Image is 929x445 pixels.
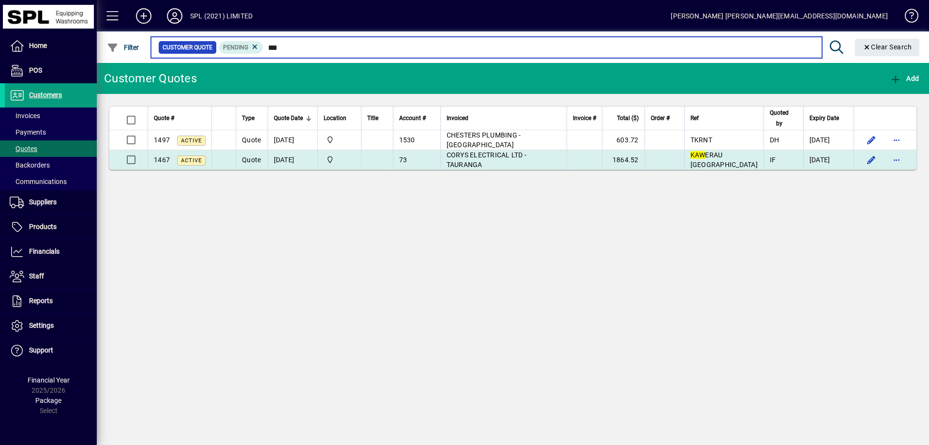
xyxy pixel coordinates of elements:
[399,113,435,123] div: Account #
[5,338,97,363] a: Support
[399,136,415,144] span: 1530
[887,70,921,87] button: Add
[447,151,527,169] span: CORYS ELECTRICAL LTD - TAURANGA
[29,322,54,329] span: Settings
[242,156,261,164] span: Quote
[863,43,912,51] span: Clear Search
[5,107,97,124] a: Invoices
[10,112,40,120] span: Invoices
[105,39,142,56] button: Filter
[573,113,596,123] span: Invoice #
[29,198,57,206] span: Suppliers
[447,113,561,123] div: Invoiced
[602,130,644,150] td: 603.72
[770,136,779,144] span: DH
[29,272,44,280] span: Staff
[651,113,678,123] div: Order #
[890,75,919,82] span: Add
[690,151,758,169] span: ERAU [GEOGRAPHIC_DATA]
[29,66,42,74] span: POS
[223,44,248,51] span: Pending
[5,59,97,83] a: POS
[864,132,879,148] button: Edit
[5,140,97,157] a: Quotes
[5,173,97,190] a: Communications
[5,289,97,313] a: Reports
[219,41,263,54] mat-chip: Pending Status: Pending
[324,113,346,123] span: Location
[5,240,97,264] a: Financials
[154,156,170,164] span: 1467
[29,346,53,354] span: Support
[5,124,97,140] a: Payments
[803,130,854,150] td: [DATE]
[617,113,639,123] span: Total ($)
[5,34,97,58] a: Home
[770,107,789,129] span: Quoted by
[154,113,206,123] div: Quote #
[5,215,97,239] a: Products
[29,297,53,305] span: Reports
[159,7,190,25] button: Profile
[324,135,355,145] span: SPL (2021) Limited
[803,150,854,169] td: [DATE]
[399,156,407,164] span: 73
[855,39,920,56] button: Clear
[28,376,70,384] span: Financial Year
[128,7,159,25] button: Add
[154,136,170,144] span: 1497
[274,113,303,123] span: Quote Date
[602,150,644,169] td: 1864.52
[29,42,47,49] span: Home
[651,113,670,123] span: Order #
[898,2,917,33] a: Knowledge Base
[770,107,797,129] div: Quoted by
[107,44,139,51] span: Filter
[324,113,355,123] div: Location
[181,138,202,144] span: Active
[181,157,202,164] span: Active
[690,113,699,123] span: Ref
[35,397,61,404] span: Package
[242,136,261,144] span: Quote
[770,156,776,164] span: IF
[29,91,62,99] span: Customers
[29,247,60,255] span: Financials
[671,8,888,24] div: [PERSON_NAME] [PERSON_NAME][EMAIL_ADDRESS][DOMAIN_NAME]
[5,190,97,215] a: Suppliers
[274,113,312,123] div: Quote Date
[367,113,387,123] div: Title
[10,128,46,136] span: Payments
[5,314,97,338] a: Settings
[10,145,37,153] span: Quotes
[864,152,879,168] button: Edit
[889,152,904,168] button: More options
[809,113,839,123] span: Expiry Date
[324,154,355,165] span: SPL (2021) Limited
[5,264,97,289] a: Staff
[154,113,174,123] span: Quote #
[29,223,57,230] span: Products
[163,43,212,52] span: Customer Quote
[242,113,255,123] span: Type
[690,151,705,159] em: KAW
[268,150,317,169] td: [DATE]
[10,178,67,185] span: Communications
[190,8,253,24] div: SPL (2021) LIMITED
[104,71,197,86] div: Customer Quotes
[268,130,317,150] td: [DATE]
[690,136,712,144] span: TKRNT
[399,113,426,123] span: Account #
[10,161,50,169] span: Backorders
[367,113,378,123] span: Title
[809,113,848,123] div: Expiry Date
[5,157,97,173] a: Backorders
[889,132,904,148] button: More options
[447,113,468,123] span: Invoiced
[690,113,758,123] div: Ref
[447,131,521,149] span: CHESTERS PLUMBING - [GEOGRAPHIC_DATA]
